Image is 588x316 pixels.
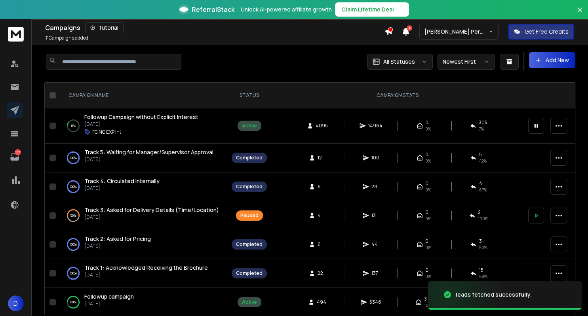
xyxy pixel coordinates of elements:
[317,299,326,305] span: 494
[425,209,428,216] span: 0
[479,273,487,280] span: 68 %
[84,293,134,301] a: Followup campaign
[70,240,77,248] p: 100 %
[70,212,76,219] p: 50 %
[383,58,415,66] p: All Statuses
[371,184,379,190] span: 28
[318,270,325,276] span: 22
[84,235,151,243] a: Track 2: Asked for Pricing
[84,148,213,156] a: Track 5: Waiting for Manager/Supervisor Approval
[425,119,428,126] span: 0
[71,122,76,130] p: 11 %
[424,28,489,36] p: [PERSON_NAME] Personal WorkSpace
[59,259,227,288] td: 100%Track 1: Acknowledged Receiving the Brochure[DATE]
[479,158,487,164] span: 42 %
[272,83,523,108] th: CAMPAIGN STATS
[407,25,412,31] span: 50
[84,121,198,127] p: [DATE]
[84,272,208,278] p: [DATE]
[45,22,384,33] div: Campaigns
[318,155,325,161] span: 12
[371,241,379,248] span: 44
[236,241,263,248] div: Completed
[425,187,431,193] span: 0%
[425,244,431,251] span: 0%
[371,155,379,161] span: 100
[438,54,495,70] button: Newest First
[335,2,409,17] button: Claim Lifetime Deal→
[371,212,379,219] span: 13
[425,158,431,164] span: 0%
[456,291,532,299] div: leads fetched successfully.
[84,243,151,249] p: [DATE]
[479,119,487,126] span: 305
[59,144,227,172] td: 100%Track 5: Waiting for Manager/Supervisor Approval[DATE]
[242,299,257,305] div: Active
[59,230,227,259] td: 100%Track 2: Asked for Pricing[DATE]
[84,113,198,121] a: Followup Campaign without Explicit Interest
[59,108,227,144] td: 11%Followup Campaign without Explicit Interest[DATE]FC NO EXP Int
[70,269,77,277] p: 100 %
[479,267,483,273] span: 15
[70,154,77,162] p: 100 %
[85,22,124,33] button: Tutorial
[425,267,428,273] span: 0
[425,180,428,187] span: 0
[242,123,257,129] div: Active
[318,184,325,190] span: 6
[84,177,160,185] a: Track 4: Circulated Internally
[479,180,482,187] span: 4
[241,6,332,13] p: Unlock AI-powered affiliate growth
[316,123,328,129] span: 4095
[425,216,431,222] span: 0%
[84,264,208,272] a: Track 1: Acknowledged Receiving the Brochure
[84,214,219,220] p: [DATE]
[236,270,263,276] div: Completed
[240,212,259,219] div: Paused
[227,83,272,108] th: STATUS
[529,52,575,68] button: Add New
[371,270,379,276] span: 137
[508,24,574,40] button: Get Free Credits
[84,185,160,191] p: [DATE]
[425,238,428,244] span: 0
[425,126,431,132] span: 0%
[84,301,134,307] p: [DATE]
[425,151,428,158] span: 0
[45,34,48,41] span: 7
[318,241,325,248] span: 6
[479,238,482,244] span: 3
[236,155,263,161] div: Completed
[70,183,77,191] p: 100 %
[478,216,488,222] span: 100 %
[369,299,381,305] span: 5346
[236,184,263,190] div: Completed
[479,187,487,193] span: 67 %
[84,206,219,214] a: Track 3: Asked for Delivery Details (Time/Location)
[478,209,481,216] span: 2
[479,126,484,132] span: 7 %
[59,201,227,230] td: 50%Track 3: Asked for Delivery Details (Time/Location)[DATE]
[70,298,76,306] p: 88 %
[92,129,121,135] p: FC NO EXP Int
[59,83,227,108] th: CAMPAIGN NAME
[318,212,325,219] span: 4
[7,149,23,165] a: 167
[8,295,24,311] button: D
[192,5,234,14] span: ReferralStack
[425,273,431,280] span: 0%
[575,5,585,24] button: Close banner
[479,151,482,158] span: 5
[525,28,569,36] p: Get Free Credits
[479,244,487,251] span: 50 %
[368,123,382,129] span: 14964
[84,156,213,163] p: [DATE]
